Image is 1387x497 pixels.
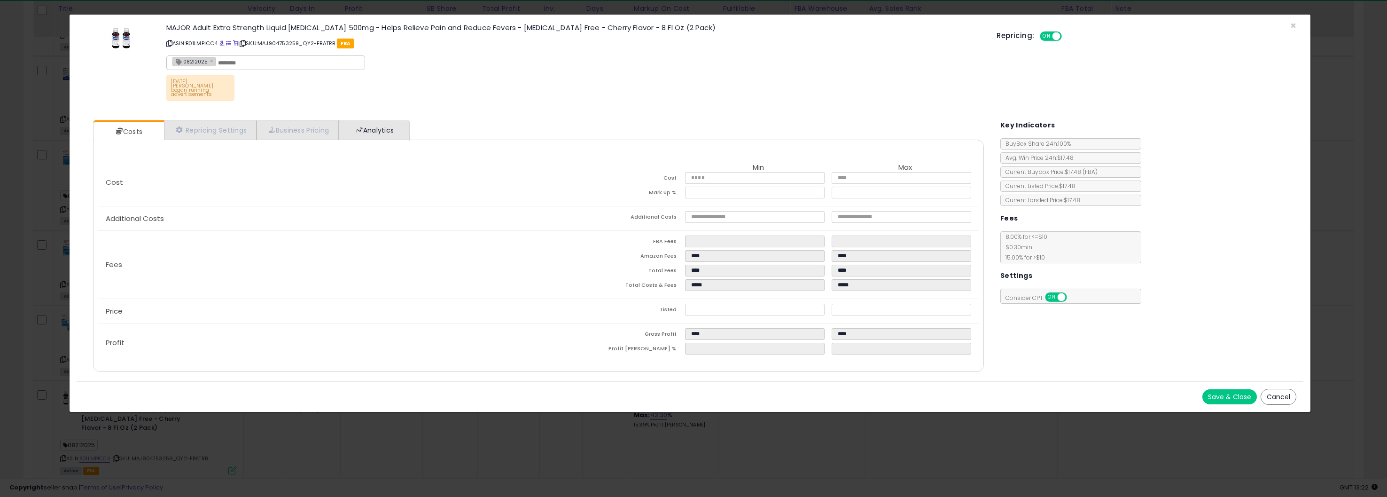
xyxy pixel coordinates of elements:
[1001,182,1075,190] span: Current Listed Price: $17.48
[538,236,685,250] td: FBA Fees
[98,261,538,268] p: Fees
[538,304,685,318] td: Listed
[219,39,225,47] a: BuyBox page
[1000,213,1018,224] h5: Fees
[257,120,339,140] a: Business Pricing
[164,120,257,140] a: Repricing Settings
[337,39,354,48] span: FBA
[1001,233,1047,261] span: 8.00 % for <= $10
[166,36,983,51] p: ASIN: B01LMPICC4 | SKU: MAJ904753259_QY2-FBATRB
[1001,154,1074,162] span: Avg. Win Price 24h: $17.48
[1065,293,1080,301] span: OFF
[1000,119,1055,131] h5: Key Indicators
[94,122,163,141] a: Costs
[1046,293,1058,301] span: ON
[1065,168,1098,176] span: $17.48
[1083,168,1098,176] span: ( FBA )
[166,75,234,101] p: [DATE] [PERSON_NAME] began running advertisements
[538,265,685,279] td: Total Fees
[210,56,216,65] a: ×
[1290,19,1296,32] span: ×
[233,39,238,47] a: Your listing only
[98,308,538,315] p: Price
[98,215,538,222] p: Additional Costs
[832,164,978,172] th: Max
[1261,389,1296,405] button: Cancel
[1001,253,1045,261] span: 15.00 % for > $10
[1041,32,1053,40] span: ON
[1202,389,1257,404] button: Save & Close
[538,187,685,201] td: Mark up %
[1001,243,1032,251] span: $0.30 min
[1001,168,1098,176] span: Current Buybox Price:
[1001,140,1071,148] span: BuyBox Share 24h: 100%
[1060,32,1075,40] span: OFF
[173,57,208,65] span: 08212025
[538,250,685,265] td: Amazon Fees
[1001,196,1080,204] span: Current Landed Price: $17.48
[1001,294,1079,302] span: Consider CPT:
[98,179,538,186] p: Cost
[538,328,685,343] td: Gross Profit
[997,32,1034,39] h5: Repricing:
[685,164,832,172] th: Min
[339,120,408,140] a: Analytics
[98,339,538,347] p: Profit
[538,343,685,357] td: Profit [PERSON_NAME] %
[538,279,685,294] td: Total Costs & Fees
[166,24,983,31] h3: MAJOR Adult Extra Strength Liquid [MEDICAL_DATA] 500mg - Helps Relieve Pain and Reduce Fevers - [...
[538,211,685,226] td: Additional Costs
[538,172,685,187] td: Cost
[226,39,231,47] a: All offer listings
[1000,270,1032,282] h5: Settings
[107,24,135,52] img: 417Z-EduRqL._SL60_.jpg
